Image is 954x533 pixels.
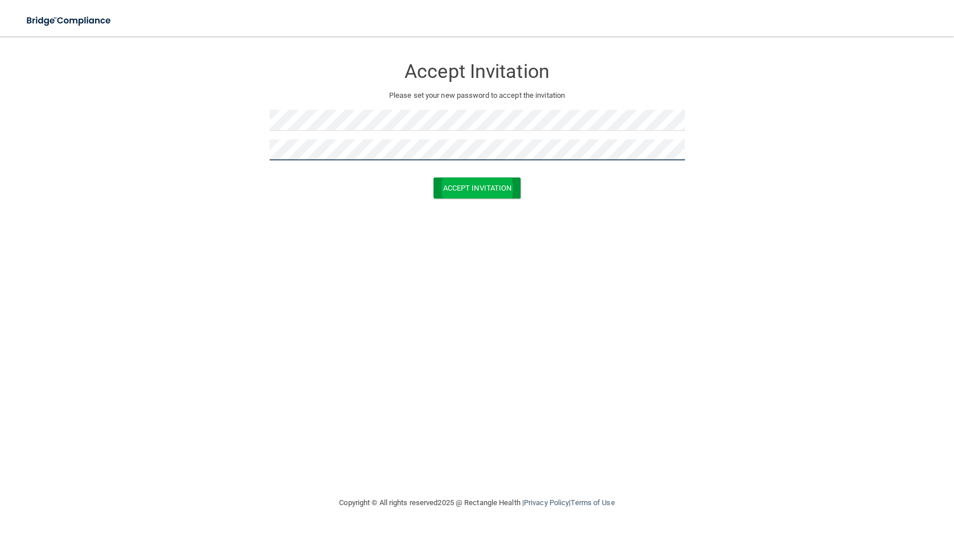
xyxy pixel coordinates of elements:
[17,9,122,32] img: bridge_compliance_login_screen.278c3ca4.svg
[433,177,521,199] button: Accept Invitation
[270,61,685,82] h3: Accept Invitation
[270,485,685,521] div: Copyright © All rights reserved 2025 @ Rectangle Health | |
[278,89,676,102] p: Please set your new password to accept the invitation
[524,498,569,507] a: Privacy Policy
[571,498,614,507] a: Terms of Use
